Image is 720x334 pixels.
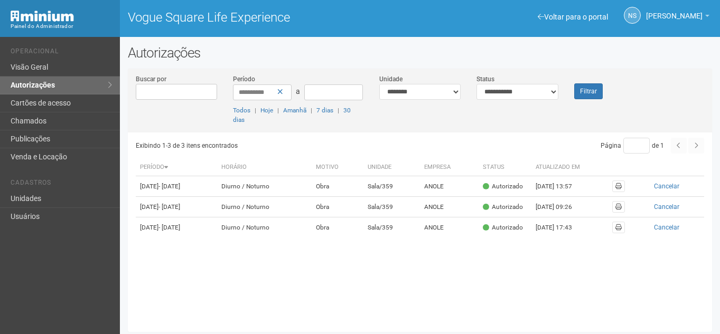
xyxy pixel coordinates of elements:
li: Operacional [11,47,112,59]
label: Status [476,74,494,84]
a: Hoje [260,107,273,114]
a: [PERSON_NAME] [646,13,709,22]
label: Unidade [379,74,403,84]
label: Buscar por [136,74,166,84]
td: Diurno / Noturno [217,176,312,197]
td: [DATE] [136,217,217,238]
button: Cancelar [633,222,700,233]
td: ANOLE [420,197,478,217]
td: Sala/359 [363,176,420,197]
td: Obra [312,176,364,197]
td: [DATE] 09:26 [531,197,590,217]
span: | [277,107,279,114]
td: [DATE] 17:43 [531,217,590,238]
td: [DATE] [136,197,217,217]
a: Todos [233,107,250,114]
span: | [311,107,312,114]
th: Atualizado em [531,159,590,176]
button: Filtrar [574,83,603,99]
span: - [DATE] [158,183,180,190]
th: Empresa [420,159,478,176]
div: Exibindo 1-3 de 3 itens encontrados [136,138,416,154]
td: Sala/359 [363,197,420,217]
span: | [255,107,256,114]
th: Status [479,159,531,176]
td: Sala/359 [363,217,420,238]
td: [DATE] [136,176,217,197]
th: Período [136,159,217,176]
td: Diurno / Noturno [217,197,312,217]
a: Voltar para o portal [538,13,608,21]
div: Autorizado [483,223,523,232]
li: Cadastros [11,179,112,190]
td: Obra [312,197,364,217]
a: NS [624,7,641,24]
th: Motivo [312,159,364,176]
span: a [296,87,300,96]
td: [DATE] 13:57 [531,176,590,197]
h1: Vogue Square Life Experience [128,11,412,24]
button: Cancelar [633,201,700,213]
div: Autorizado [483,182,523,191]
td: ANOLE [420,217,478,238]
span: - [DATE] [158,224,180,231]
span: - [DATE] [158,203,180,211]
h2: Autorizações [128,45,712,61]
th: Unidade [363,159,420,176]
button: Cancelar [633,180,700,192]
span: Nicolle Silva [646,2,703,20]
td: Obra [312,217,364,238]
span: | [338,107,339,114]
label: Período [233,74,255,84]
td: Diurno / Noturno [217,217,312,238]
a: 7 dias [316,107,333,114]
span: Página de 1 [601,142,664,149]
th: Horário [217,159,312,176]
div: Autorizado [483,203,523,212]
div: Painel do Administrador [11,22,112,31]
a: Amanhã [283,107,306,114]
img: Minium [11,11,74,22]
td: ANOLE [420,176,478,197]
